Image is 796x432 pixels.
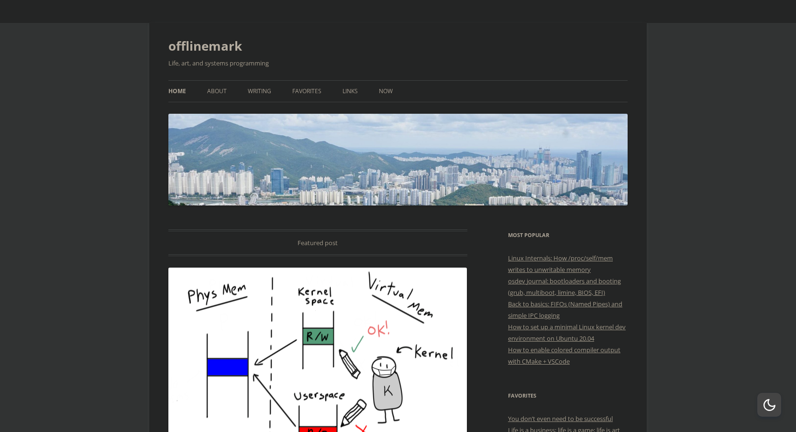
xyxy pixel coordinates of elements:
a: osdev journal: bootloaders and booting (grub, multiboot, limine, BIOS, EFI) [508,277,621,297]
a: You don’t even need to be successful [508,414,613,423]
a: How to set up a minimal Linux kernel dev environment on Ubuntu 20.04 [508,323,626,343]
a: offlinemark [168,34,242,57]
a: Now [379,81,393,102]
a: Linux Internals: How /proc/self/mem writes to unwritable memory [508,254,613,274]
a: How to enable colored compiler output with CMake + VSCode [508,346,620,366]
h3: Most Popular [508,229,628,241]
a: About [207,81,227,102]
a: Writing [248,81,271,102]
a: Links [343,81,358,102]
a: Favorites [292,81,321,102]
h3: Favorites [508,390,628,401]
a: Back to basics: FIFOs (Named Pipes) and simple IPC logging [508,300,622,320]
a: Home [168,81,186,102]
div: Featured post [168,229,467,256]
h2: Life, art, and systems programming [168,57,628,69]
img: offlinemark [168,114,628,205]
